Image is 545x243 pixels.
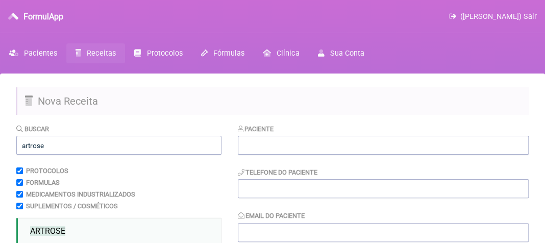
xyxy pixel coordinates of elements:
[238,168,318,176] label: Telefone do Paciente
[125,43,191,63] a: Protocolos
[26,167,68,175] label: Protocolos
[238,212,305,220] label: Email do Paciente
[238,125,274,133] label: Paciente
[16,87,529,115] h2: Nova Receita
[23,12,63,21] h3: FormulApp
[449,12,537,21] a: ([PERSON_NAME]) Sair
[26,179,60,186] label: Formulas
[147,49,183,58] span: Protocolos
[213,49,244,58] span: Fórmulas
[30,226,65,236] span: ARTROSE
[309,43,374,63] a: Sua Conta
[192,43,254,63] a: Fórmulas
[16,136,221,155] input: exemplo: emagrecimento, ansiedade
[254,43,309,63] a: Clínica
[16,125,49,133] label: Buscar
[26,202,118,210] label: Suplementos / Cosméticos
[24,49,57,58] span: Pacientes
[87,49,116,58] span: Receitas
[66,43,125,63] a: Receitas
[460,12,537,21] span: ([PERSON_NAME]) Sair
[26,190,135,198] label: Medicamentos Industrializados
[277,49,300,58] span: Clínica
[330,49,364,58] span: Sua Conta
